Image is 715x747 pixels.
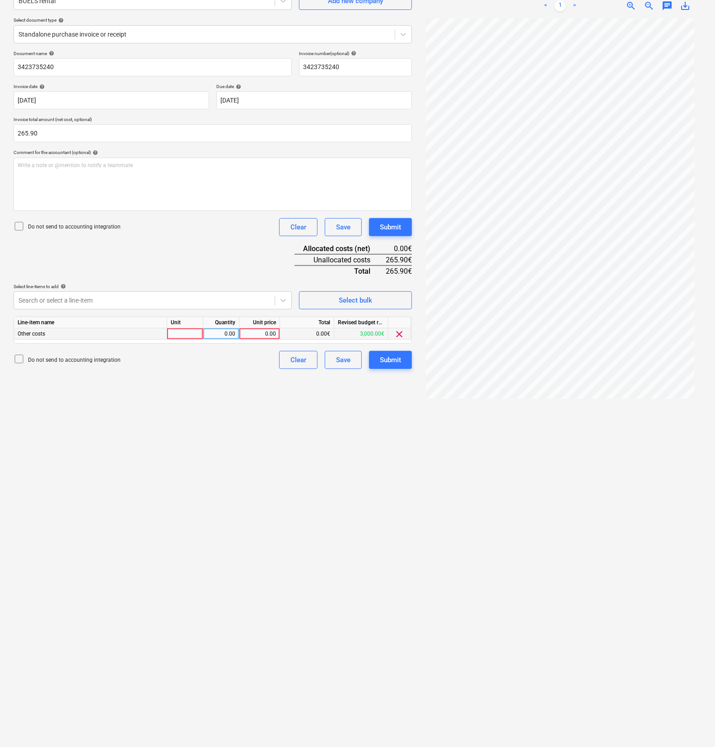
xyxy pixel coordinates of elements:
span: zoom_in [626,0,636,11]
p: Do not send to accounting integration [28,356,121,364]
div: Revised budget remaining [334,317,388,328]
div: Document name [14,51,292,56]
iframe: Chat Widget [670,704,715,747]
div: Line-item name [14,317,167,328]
div: Save [336,354,350,366]
input: Due date not specified [216,91,412,109]
div: Clear [290,221,306,233]
div: Submit [380,354,401,366]
button: Save [325,218,362,236]
a: Previous page [540,0,551,11]
a: Page 1 is your current page [555,0,565,11]
div: Clear [290,354,306,366]
div: Unallocated costs [294,254,385,266]
div: Due date [216,84,412,89]
div: Unit [167,317,203,328]
span: save_alt [680,0,691,11]
div: 265.90€ [385,266,412,276]
div: 0.00€ [280,328,334,340]
div: Comment for the accountant (optional) [14,149,412,155]
span: Other costs [18,331,45,337]
input: Invoice date not specified [14,91,209,109]
span: help [37,84,45,89]
div: Total [294,266,385,276]
span: help [91,150,98,155]
button: Clear [279,351,318,369]
div: 0.00 [243,328,276,340]
button: Submit [369,218,412,236]
a: Next page [569,0,580,11]
p: Invoice total amount (net cost, optional) [14,117,412,124]
p: Do not send to accounting integration [28,223,121,231]
button: Submit [369,351,412,369]
button: Select bulk [299,291,412,309]
div: Allocated costs (net) [294,243,385,254]
span: clear [394,329,405,340]
div: Select bulk [339,294,372,306]
button: Save [325,351,362,369]
span: help [47,51,54,56]
div: Save [336,221,350,233]
div: Select document type [14,17,412,23]
input: Invoice number [299,58,412,76]
div: Total [280,317,334,328]
div: Submit [380,221,401,233]
span: chat [662,0,673,11]
span: help [349,51,356,56]
div: Select line-items to add [14,284,292,289]
div: Unit price [239,317,280,328]
div: 0.00€ [385,243,412,254]
div: 265.90€ [385,254,412,266]
div: 3,000.00€ [334,328,388,340]
input: Invoice total amount (net cost, optional) [14,124,412,142]
div: Invoice number (optional) [299,51,412,56]
div: Invoice date [14,84,209,89]
div: 0.00 [207,328,235,340]
input: Document name [14,58,292,76]
span: help [56,18,64,23]
span: zoom_out [644,0,654,11]
div: Quantity [203,317,239,328]
span: help [59,284,66,289]
button: Clear [279,218,318,236]
span: help [234,84,241,89]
